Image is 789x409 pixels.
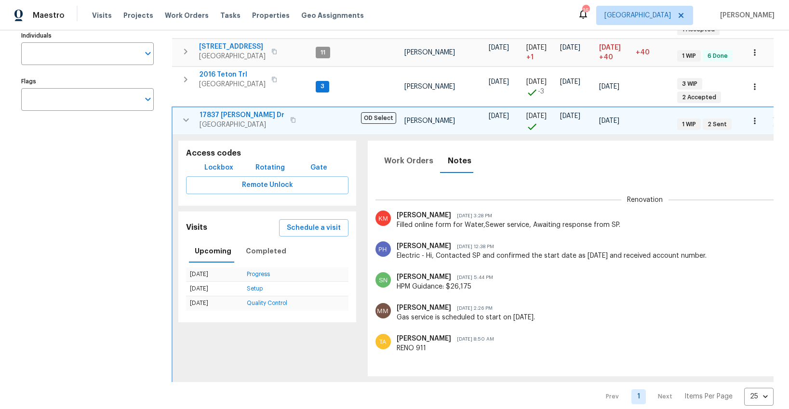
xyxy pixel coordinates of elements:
[375,272,391,288] img: Srinivasan N
[92,11,112,20] span: Visits
[186,223,207,233] h5: Visits
[595,39,632,66] td: Scheduled to finish 40 day(s) late
[451,337,494,342] span: [DATE] 8:50 AM
[684,392,733,401] p: Items Per Page
[604,11,671,20] span: [GEOGRAPHIC_DATA]
[194,179,341,191] span: Remote Unlock
[526,79,547,85] span: [DATE]
[451,275,493,280] span: [DATE] 5:44 PM
[200,110,284,120] span: 17837 [PERSON_NAME] Dr
[632,39,673,66] td: 40 day(s) past target finish date
[141,47,155,60] button: Open
[301,11,364,20] span: Geo Assignments
[247,300,287,306] a: Quality Control
[627,195,663,205] span: Renovation
[597,388,774,406] nav: Pagination Navigation
[199,70,266,79] span: 2016 Teton Trl
[317,49,329,57] span: 11
[397,304,451,311] span: [PERSON_NAME]
[303,159,334,177] button: Gate
[317,82,328,91] span: 3
[522,67,556,106] td: Project started 3 days early
[199,52,266,61] span: [GEOGRAPHIC_DATA]
[704,52,732,60] span: 6 Done
[397,274,451,280] span: [PERSON_NAME]
[247,271,270,277] a: Progress
[522,107,556,135] td: Project started on time
[560,113,580,119] span: [DATE]
[220,12,241,19] span: Tasks
[255,162,285,174] span: Rotating
[279,219,348,237] button: Schedule a visit
[186,176,348,194] button: Remote Unlock
[375,334,391,349] img: Thomas Adams
[375,241,391,257] img: Prabanjan H
[375,303,391,318] img: Merlyn M
[361,112,396,124] span: OD Select
[201,159,237,177] button: Lockbox
[560,44,580,51] span: [DATE]
[704,120,731,129] span: 2 Sent
[397,212,451,219] span: [PERSON_NAME]
[678,93,720,102] span: 2 Accepted
[716,11,775,20] span: [PERSON_NAME]
[186,148,348,158] h5: Access codes
[599,118,619,124] span: [DATE]
[404,83,455,90] span: [PERSON_NAME]
[397,243,451,250] span: [PERSON_NAME]
[384,154,433,168] span: Work Orders
[678,120,700,129] span: 1 WIP
[489,79,509,85] span: [DATE]
[33,11,65,20] span: Maestro
[247,286,263,291] a: Setup
[526,44,547,51] span: [DATE]
[599,44,621,51] span: [DATE]
[489,44,509,51] span: [DATE]
[599,53,613,62] span: +40
[252,159,289,177] button: Rotating
[678,80,701,88] span: 3 WIP
[526,113,547,119] span: [DATE]
[448,154,471,168] span: Notes
[397,335,451,342] span: [PERSON_NAME]
[599,83,619,90] span: [DATE]
[526,53,534,62] span: + 1
[404,49,455,56] span: [PERSON_NAME]
[195,245,231,257] span: Upcoming
[165,11,209,20] span: Work Orders
[451,213,492,218] span: [DATE] 3:28 PM
[287,222,341,234] span: Schedule a visit
[560,79,580,85] span: [DATE]
[246,245,286,257] span: Completed
[21,33,154,39] label: Individuals
[141,92,155,106] button: Open
[636,49,650,56] span: +40
[451,306,493,311] span: [DATE] 2:26 PM
[252,11,290,20] span: Properties
[744,384,774,409] div: 25
[404,118,455,124] span: [PERSON_NAME]
[678,52,700,60] span: 1 WIP
[375,211,391,226] img: Karthik Muralidharan
[199,79,266,89] span: [GEOGRAPHIC_DATA]
[204,162,233,174] span: Lockbox
[123,11,153,20] span: Projects
[631,389,646,404] a: Goto page 1
[186,296,243,311] td: [DATE]
[200,120,284,130] span: [GEOGRAPHIC_DATA]
[21,79,154,84] label: Flags
[186,282,243,296] td: [DATE]
[307,162,330,174] span: Gate
[538,87,544,96] span: -3
[199,42,266,52] span: [STREET_ADDRESS]
[582,6,589,15] div: 16
[489,113,509,119] span: [DATE]
[522,39,556,66] td: Project started 1 days late
[451,244,494,249] span: [DATE] 12:38 PM
[186,267,243,282] td: [DATE]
